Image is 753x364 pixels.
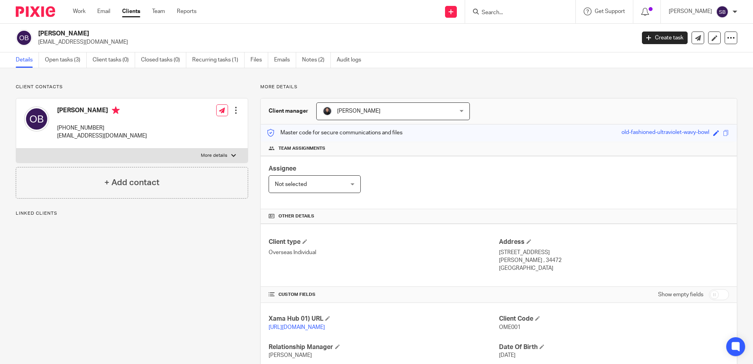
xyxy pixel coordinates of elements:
img: My%20Photo.jpg [323,106,332,116]
a: Emails [274,52,296,68]
img: svg%3E [24,106,49,132]
p: Master code for secure communications and files [267,129,402,137]
p: [EMAIL_ADDRESS][DOMAIN_NAME] [57,132,147,140]
div: old-fashioned-ultraviolet-wavy-bowl [621,128,709,137]
a: Work [73,7,85,15]
p: More details [201,152,227,159]
p: Client contacts [16,84,248,90]
h4: Date Of Birth [499,343,729,351]
span: OME001 [499,325,521,330]
i: Primary [112,106,120,114]
h4: Client type [269,238,499,246]
a: Recurring tasks (1) [192,52,245,68]
span: Get Support [595,9,625,14]
p: [PHONE_NUMBER] [57,124,147,132]
a: Client tasks (0) [93,52,135,68]
span: [PERSON_NAME] [337,108,380,114]
span: Team assignments [278,145,325,152]
a: Files [250,52,268,68]
p: More details [260,84,737,90]
a: Closed tasks (0) [141,52,186,68]
p: [EMAIL_ADDRESS][DOMAIN_NAME] [38,38,630,46]
a: Open tasks (3) [45,52,87,68]
p: [PERSON_NAME] , 34472 [499,256,729,264]
h4: Relationship Manager [269,343,499,351]
p: [PERSON_NAME] [669,7,712,15]
a: [URL][DOMAIN_NAME] [269,325,325,330]
span: Assignee [269,165,296,172]
span: [DATE] [499,353,516,358]
span: Other details [278,213,314,219]
img: Pixie [16,6,55,17]
span: Not selected [275,182,307,187]
h4: Xama Hub 01) URL [269,315,499,323]
label: Show empty fields [658,291,703,299]
a: Reports [177,7,197,15]
h4: [PERSON_NAME] [57,106,147,116]
a: Team [152,7,165,15]
h4: CUSTOM FIELDS [269,292,499,298]
h4: Address [499,238,729,246]
span: [PERSON_NAME] [269,353,312,358]
a: Clients [122,7,140,15]
input: Search [481,9,552,17]
p: [GEOGRAPHIC_DATA] [499,264,729,272]
a: Email [97,7,110,15]
p: [STREET_ADDRESS] [499,249,729,256]
a: Audit logs [337,52,367,68]
h4: + Add contact [104,176,160,189]
a: Notes (2) [302,52,331,68]
h2: [PERSON_NAME] [38,30,512,38]
p: Overseas Individual [269,249,499,256]
img: svg%3E [716,6,729,18]
h4: Client Code [499,315,729,323]
h3: Client manager [269,107,308,115]
p: Linked clients [16,210,248,217]
a: Create task [642,32,688,44]
a: Details [16,52,39,68]
img: svg%3E [16,30,32,46]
